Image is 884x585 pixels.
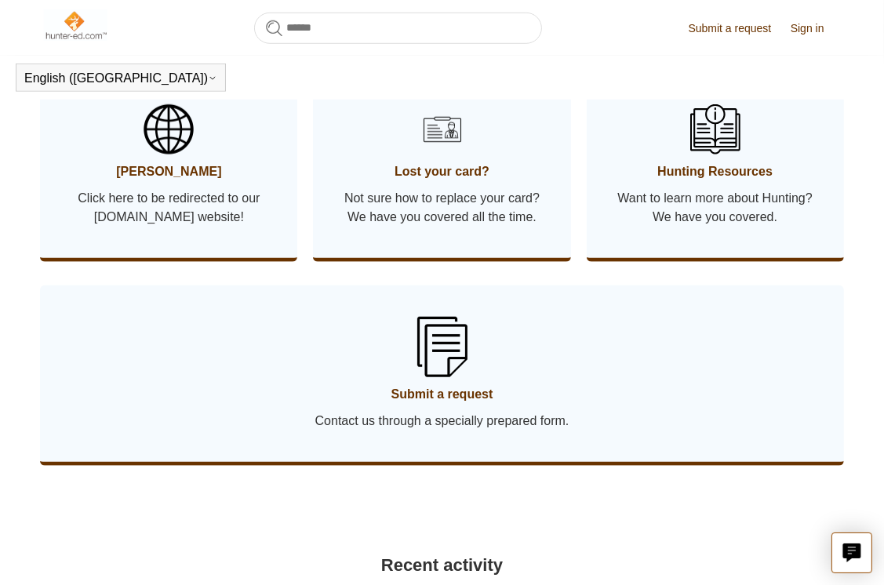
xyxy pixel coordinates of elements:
a: Submit a request [689,20,788,37]
img: 01HZPCYSH6ZB6VTWVB6HCD0F6B [417,104,467,154]
img: Hunter-Ed Help Center home page [44,9,107,41]
a: Lost your card? Not sure how to replace your card? We have you covered all the time. [313,73,570,258]
span: Not sure how to replace your card? We have you covered all the time. [337,189,547,227]
span: Click here to be redirected to our [DOMAIN_NAME] website! [64,189,274,227]
img: 01HZPCYSSKB2GCFG1V3YA1JVB9 [417,317,467,377]
input: Search [254,13,542,44]
button: English ([GEOGRAPHIC_DATA]) [24,71,217,85]
a: Sign in [791,20,840,37]
span: Contact us through a specially prepared form. [64,412,820,431]
a: [PERSON_NAME] Click here to be redirected to our [DOMAIN_NAME] website! [40,73,297,258]
img: 01HZPCYSBW5AHTQ31RY2D2VRJS [144,104,194,154]
img: 01HZPCYSN9AJKKHAEXNV8VQ106 [690,104,740,154]
span: Hunting Resources [610,162,820,181]
a: Hunting Resources Want to learn more about Hunting? We have you covered. [587,73,844,258]
span: Submit a request [64,385,820,404]
button: Live chat [831,532,872,573]
span: Want to learn more about Hunting? We have you covered. [610,189,820,227]
a: Submit a request Contact us through a specially prepared form. [40,285,843,462]
span: [PERSON_NAME] [64,162,274,181]
span: Lost your card? [337,162,547,181]
h2: Recent activity [44,552,839,578]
